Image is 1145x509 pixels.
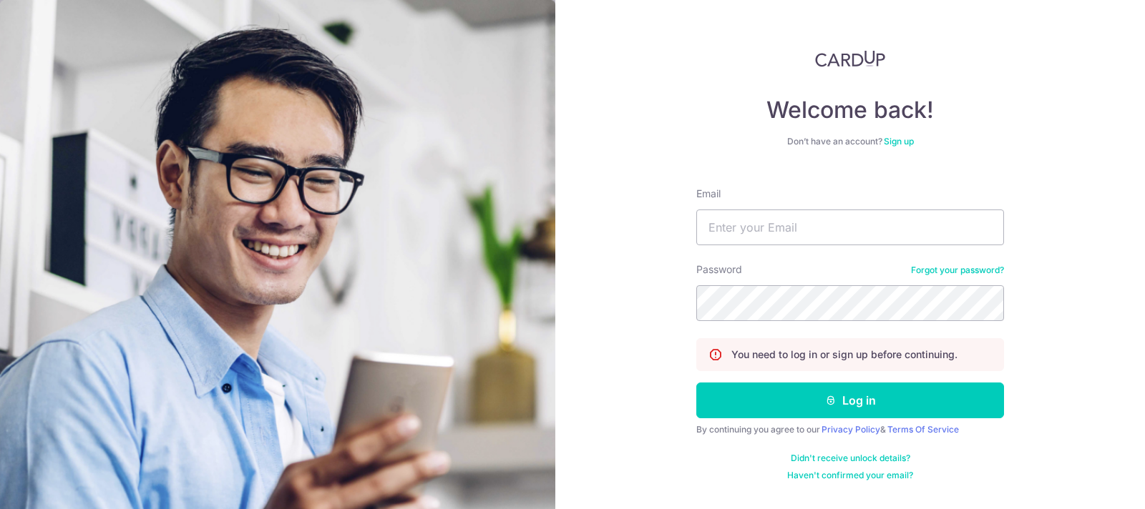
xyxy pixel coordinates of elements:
[696,262,742,277] label: Password
[887,424,959,435] a: Terms Of Service
[696,382,1004,418] button: Log in
[731,347,958,362] p: You need to log in or sign up before continuing.
[696,96,1004,124] h4: Welcome back!
[815,50,885,67] img: CardUp Logo
[696,424,1004,435] div: By continuing you agree to our &
[822,424,880,435] a: Privacy Policy
[696,136,1004,147] div: Don’t have an account?
[791,453,910,464] a: Didn't receive unlock details?
[911,265,1004,276] a: Forgot your password?
[787,470,913,481] a: Haven't confirmed your email?
[696,187,721,201] label: Email
[884,136,914,147] a: Sign up
[696,209,1004,245] input: Enter your Email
